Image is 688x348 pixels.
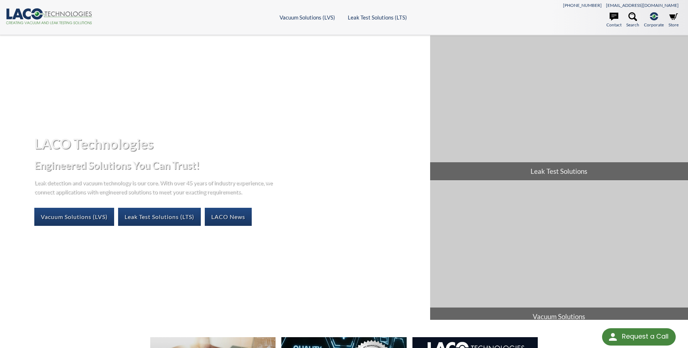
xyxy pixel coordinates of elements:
[34,159,424,172] h2: Engineered Solutions You Can Trust!
[563,3,602,8] a: [PHONE_NUMBER]
[34,178,276,196] p: Leak detection and vacuum technology is our core. With over 45 years of industry experience, we c...
[430,162,688,180] span: Leak Test Solutions
[606,12,622,28] a: Contact
[644,21,664,28] span: Corporate
[118,208,201,226] a: Leak Test Solutions (LTS)
[280,14,335,21] a: Vacuum Solutions (LVS)
[430,308,688,326] span: Vacuum Solutions
[602,328,676,345] div: Request a Call
[430,35,688,180] a: Leak Test Solutions
[205,208,252,226] a: LACO News
[606,3,679,8] a: [EMAIL_ADDRESS][DOMAIN_NAME]
[607,331,619,343] img: round button
[430,181,688,326] a: Vacuum Solutions
[34,135,424,152] h1: LACO Technologies
[34,208,114,226] a: Vacuum Solutions (LVS)
[626,12,639,28] a: Search
[668,12,679,28] a: Store
[348,14,407,21] a: Leak Test Solutions (LTS)
[622,328,668,345] div: Request a Call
